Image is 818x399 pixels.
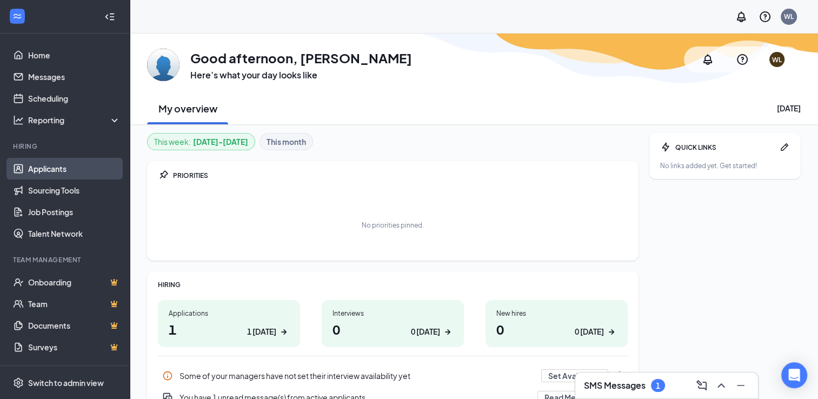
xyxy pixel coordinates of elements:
[28,315,121,336] a: DocumentsCrown
[496,320,617,338] h1: 0
[442,327,453,337] svg: ArrowRight
[779,142,790,152] svg: Pen
[322,300,464,347] a: Interviews00 [DATE]ArrowRight
[777,103,801,114] div: [DATE]
[247,326,276,337] div: 1 [DATE]
[179,370,535,381] div: Some of your managers have not set their interview availability yet
[784,12,794,21] div: WL
[278,327,289,337] svg: ArrowRight
[13,142,118,151] div: Hiring
[735,10,748,23] svg: Notifications
[332,309,453,318] div: Interviews
[158,365,628,387] a: InfoSome of your managers have not set their interview availability yetSet AvailabilityPin
[28,44,121,66] a: Home
[656,381,660,390] div: 1
[190,69,412,81] h3: Here’s what your day looks like
[734,379,747,392] svg: Minimize
[154,136,248,148] div: This week :
[715,379,728,392] svg: ChevronUp
[701,53,714,66] svg: Notifications
[541,369,608,382] button: Set Availability
[781,362,807,388] div: Open Intercom Messenger
[193,136,248,148] b: [DATE] - [DATE]
[28,201,121,223] a: Job Postings
[772,55,782,64] div: WL
[28,179,121,201] a: Sourcing Tools
[28,88,121,109] a: Scheduling
[732,377,749,394] button: Minimize
[695,379,708,392] svg: ComposeMessage
[13,255,118,264] div: Team Management
[713,377,730,394] button: ChevronUp
[736,53,749,66] svg: QuestionInfo
[158,365,628,387] div: Some of your managers have not set their interview availability yet
[169,309,289,318] div: Applications
[584,380,646,391] h3: SMS Messages
[759,10,772,23] svg: QuestionInfo
[660,142,671,152] svg: Bolt
[28,293,121,315] a: TeamCrown
[158,102,217,115] h2: My overview
[158,280,628,289] div: HIRING
[12,11,23,22] svg: WorkstreamLogo
[28,223,121,244] a: Talent Network
[496,309,617,318] div: New hires
[693,377,710,394] button: ComposeMessage
[28,271,121,293] a: OnboardingCrown
[147,49,179,81] img: Wendell Lee
[13,377,24,388] svg: Settings
[28,66,121,88] a: Messages
[606,327,617,337] svg: ArrowRight
[613,370,623,381] svg: Pin
[158,170,169,181] svg: Pin
[158,300,300,347] a: Applications11 [DATE]ArrowRight
[660,161,790,170] div: No links added yet. Get started!
[169,320,289,338] h1: 1
[28,336,121,358] a: SurveysCrown
[13,115,24,125] svg: Analysis
[332,320,453,338] h1: 0
[411,326,440,337] div: 0 [DATE]
[28,115,121,125] div: Reporting
[162,370,173,381] svg: Info
[28,158,121,179] a: Applicants
[173,171,628,180] div: PRIORITIES
[486,300,628,347] a: New hires00 [DATE]ArrowRight
[267,136,306,148] b: This month
[362,221,424,230] div: No priorities pinned.
[190,49,412,67] h1: Good afternoon, [PERSON_NAME]
[575,326,604,337] div: 0 [DATE]
[104,11,115,22] svg: Collapse
[675,143,775,152] div: QUICK LINKS
[28,377,104,388] div: Switch to admin view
